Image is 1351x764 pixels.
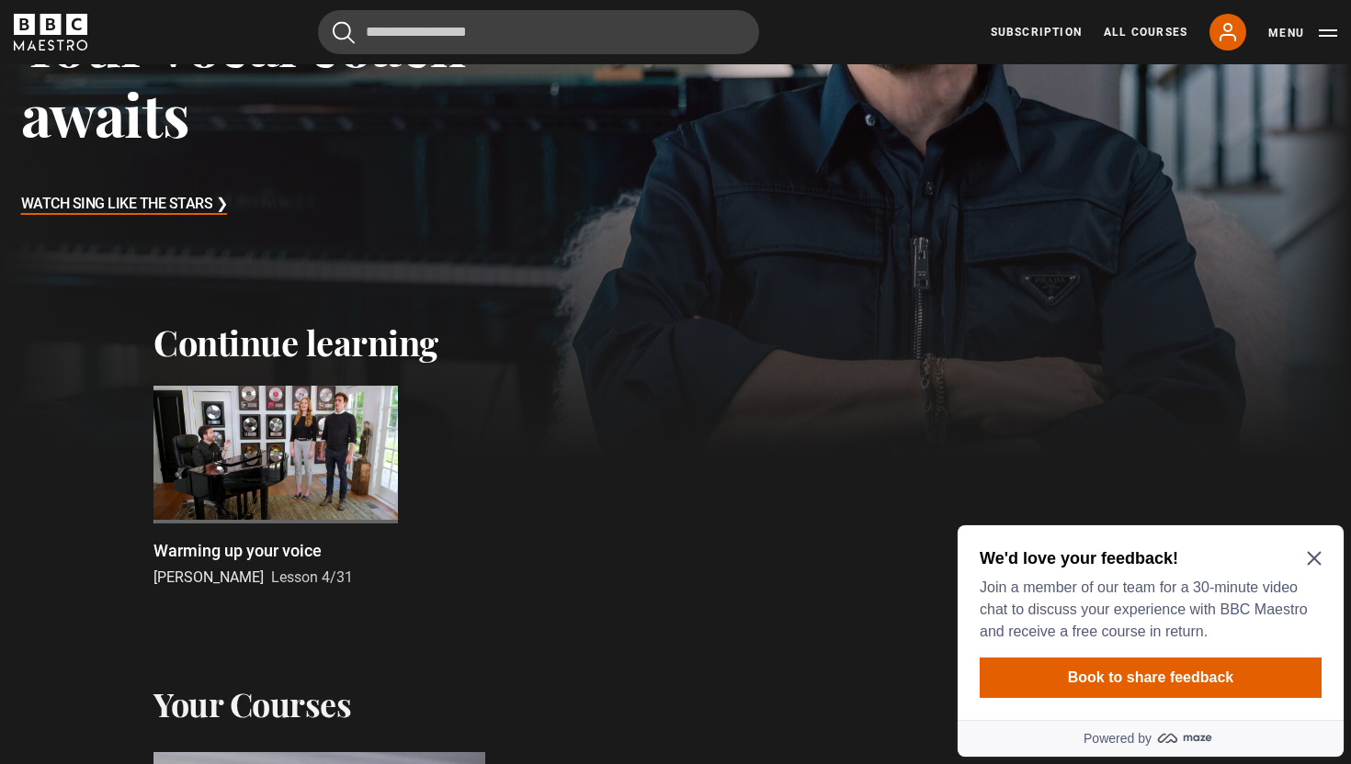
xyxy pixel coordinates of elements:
[7,202,393,239] a: Powered by maze
[29,29,364,51] h2: We'd love your feedback!
[21,191,228,219] h3: Watch Sing Like the Stars ❯
[29,140,371,180] button: Book to share feedback
[153,684,351,723] h2: Your Courses
[153,568,264,586] span: [PERSON_NAME]
[1104,24,1187,40] a: All Courses
[21,7,541,150] h3: Your vocal coach awaits
[333,21,355,44] button: Submit the search query
[29,59,364,125] p: Join a member of our team for a 30-minute video chat to discuss your experience with BBC Maestro ...
[991,24,1082,40] a: Subscription
[1268,24,1337,42] button: Toggle navigation
[14,14,87,51] svg: BBC Maestro
[271,568,353,586] span: Lesson 4/31
[153,321,1198,364] h2: Continue learning
[318,10,759,54] input: Search
[153,386,398,589] a: Warming up your voice [PERSON_NAME] Lesson 4/31
[153,538,322,563] p: Warming up your voice
[7,7,393,239] div: Optional study invitation
[357,33,371,48] button: Close Maze Prompt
